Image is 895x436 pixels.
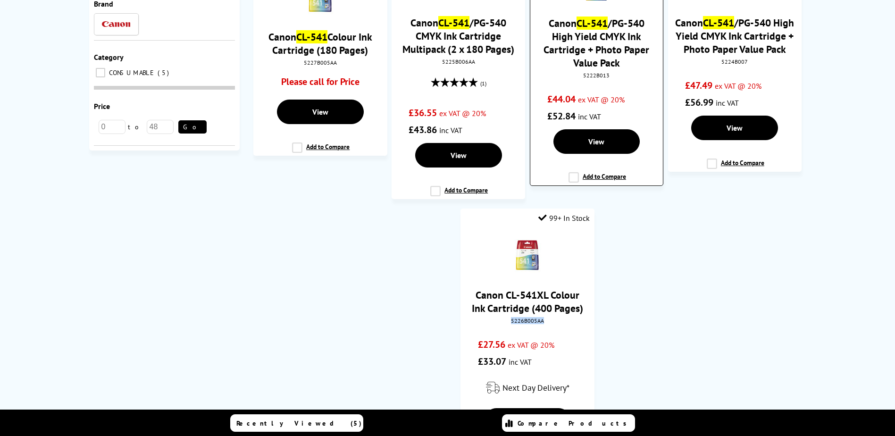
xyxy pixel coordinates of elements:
mark: CL-541 [438,16,469,29]
span: £47.49 [685,79,712,92]
a: CanonCL-541/PG-540 High Yield CMYK Ink Cartridge + Photo Paper Value Pack [544,17,649,69]
a: CanonCL-541/PG-540 CMYK Ink Cartridge Multipack (2 x 180 Pages) [402,16,514,56]
input: 0 [99,120,125,134]
span: ex VAT @ 20% [508,340,554,350]
span: Recently Viewed (5) [236,419,362,428]
span: £44.04 [547,93,576,105]
span: £52.84 [547,110,576,122]
span: CONSUMABLE [107,68,157,77]
label: Add to Compare [707,159,764,176]
span: Next Day Delivery* [502,382,569,393]
span: £33.07 [478,355,506,368]
a: View [415,143,502,168]
input: CONSUMABLE 5 [96,68,105,77]
label: Add to Compare [292,143,350,160]
span: £56.99 [685,96,713,109]
a: View [553,129,640,154]
div: 5222B013 [537,72,656,79]
span: to [125,123,147,131]
span: £27.56 [478,338,505,351]
span: ex VAT @ 20% [715,81,761,91]
img: cl541xlsmall.jpg [511,239,544,272]
mark: CL-541 [296,30,327,43]
a: View [484,408,571,433]
span: View [451,151,467,160]
span: Price [94,101,110,111]
span: £36.55 [409,107,437,119]
label: Add to Compare [430,186,488,204]
img: Canon [102,21,130,27]
span: Compare Products [518,419,632,428]
span: ex VAT @ 20% [439,109,486,118]
span: 5 [158,68,171,77]
input: 48 [147,120,174,134]
span: £43.86 [409,124,437,136]
span: inc VAT [578,112,601,121]
a: View [691,116,778,140]
span: (1) [480,75,486,92]
a: Recently Viewed (5) [230,414,363,432]
div: 99+ In Stock [538,213,590,223]
button: Go [178,120,207,134]
span: View [727,123,743,133]
span: ex VAT @ 20% [578,95,625,104]
span: View [312,107,328,117]
span: inc VAT [716,98,739,108]
div: Please call for Price [270,75,370,92]
mark: CL-541 [577,17,608,30]
span: inc VAT [439,126,462,135]
label: Add to Compare [569,172,626,190]
div: modal_delivery [465,375,589,401]
span: Category [94,52,124,62]
a: CanonCL-541/PG-540 High Yield CMYK Ink Cartridge + Photo Paper Value Pack [675,16,794,56]
div: 5226B005AA [468,317,587,324]
div: 5225B006AA [399,58,518,65]
a: CanonCL-541Colour Ink Cartridge (180 Pages) [268,30,372,57]
div: 5224B007 [675,58,795,65]
div: 5227B005AA [260,59,380,66]
span: View [588,137,604,146]
a: Canon CL-541XL Colour Ink Cartridge (400 Pages) [472,288,583,315]
a: View [277,100,364,124]
span: inc VAT [509,357,532,367]
mark: CL-541 [703,16,734,29]
a: Compare Products [502,414,635,432]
